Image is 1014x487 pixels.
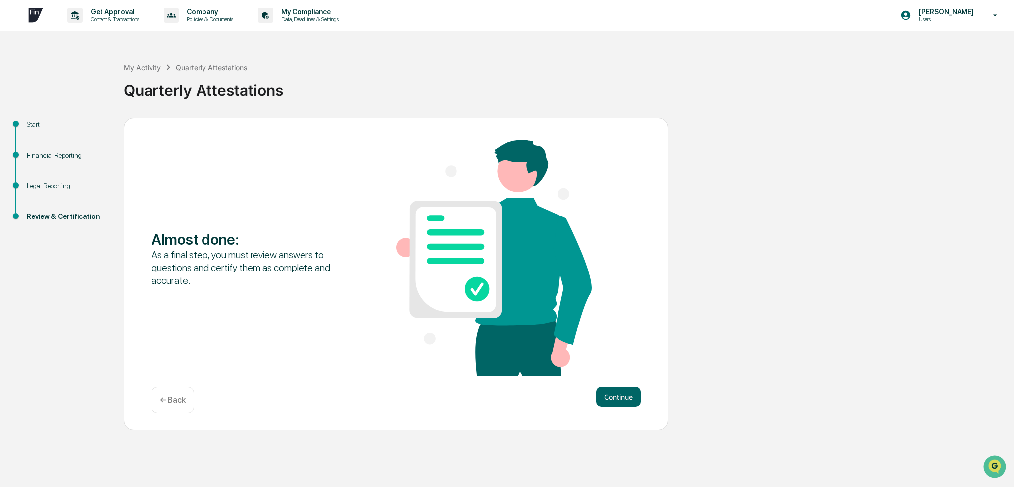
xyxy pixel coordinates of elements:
[27,150,108,161] div: Financial Reporting
[27,119,108,130] div: Start
[168,79,180,91] button: Start new chat
[911,8,979,16] p: [PERSON_NAME]
[82,125,123,135] span: Attestations
[27,212,108,222] div: Review & Certification
[160,395,186,405] p: ← Back
[68,121,127,139] a: 🗄️Attestations
[83,16,144,23] p: Content & Transactions
[10,21,180,37] p: How can we help?
[152,248,347,287] div: As a final step, you must review answers to questions and certify them as complete and accurate.
[273,16,344,23] p: Data, Deadlines & Settings
[176,63,247,72] div: Quarterly Attestations
[10,76,28,94] img: 1746055101610-c473b297-6a78-478c-a979-82029cc54cd1
[70,167,120,175] a: Powered byPylon
[179,8,238,16] p: Company
[152,230,347,248] div: Almost done :
[20,144,62,154] span: Data Lookup
[124,73,1009,99] div: Quarterly Attestations
[6,121,68,139] a: 🖐️Preclearance
[99,168,120,175] span: Pylon
[34,76,162,86] div: Start new chat
[10,145,18,153] div: 🔎
[124,63,161,72] div: My Activity
[27,181,108,191] div: Legal Reporting
[72,126,80,134] div: 🗄️
[982,454,1009,481] iframe: Open customer support
[24,3,48,27] img: logo
[6,140,66,158] a: 🔎Data Lookup
[911,16,979,23] p: Users
[10,126,18,134] div: 🖐️
[596,387,641,407] button: Continue
[20,125,64,135] span: Preclearance
[34,86,125,94] div: We're available if you need us!
[273,8,344,16] p: My Compliance
[179,16,238,23] p: Policies & Documents
[83,8,144,16] p: Get Approval
[396,140,592,376] img: Almost done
